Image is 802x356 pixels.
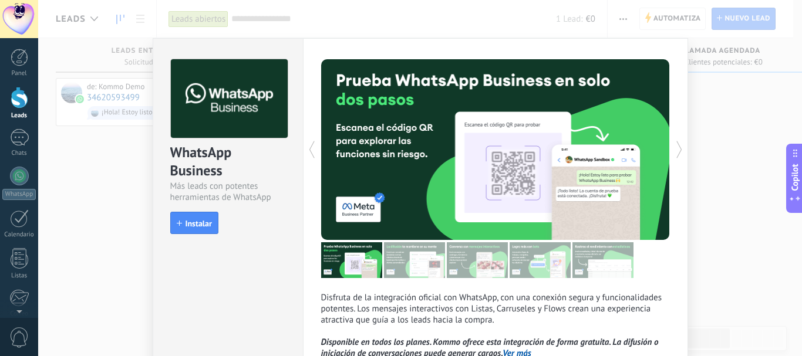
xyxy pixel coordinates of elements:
[2,150,36,157] div: Chats
[171,59,288,138] img: logo_main.png
[321,242,382,278] img: tour_image_7a4924cebc22ed9e3259523e50fe4fd6.png
[170,212,218,234] button: Instalar
[447,242,508,278] img: tour_image_1009fe39f4f058b759f0df5a2b7f6f06.png
[186,219,212,228] span: Instalar
[2,231,36,239] div: Calendario
[789,164,801,191] span: Copilot
[2,189,36,200] div: WhatsApp
[170,143,286,181] div: WhatsApp Business
[2,112,36,120] div: Leads
[572,242,633,278] img: tour_image_cc377002d0016b7ebaeb4dbe65cb2175.png
[170,181,286,203] div: Más leads con potentes herramientas de WhatsApp
[2,70,36,77] div: Panel
[2,272,36,280] div: Listas
[384,242,445,278] img: tour_image_cc27419dad425b0ae96c2716632553fa.png
[510,242,571,278] img: tour_image_62c9952fc9cf984da8d1d2aa2c453724.png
